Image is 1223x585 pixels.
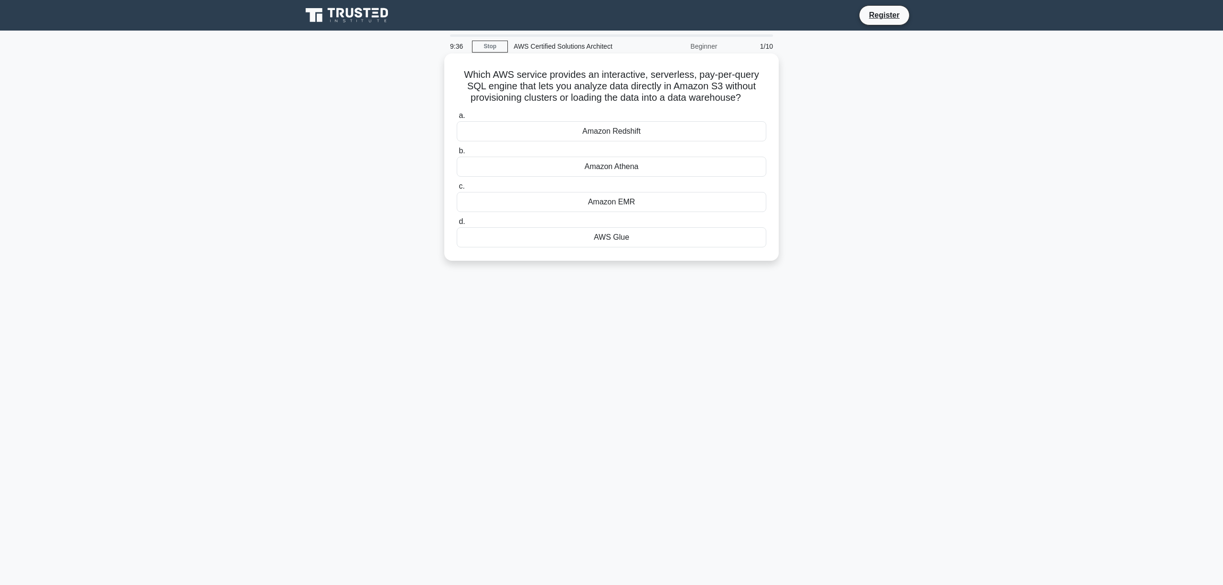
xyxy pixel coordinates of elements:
[459,147,465,155] span: b.
[456,69,767,104] h5: Which AWS service provides an interactive, serverless, pay-per-query SQL engine that lets you ana...
[457,157,766,177] div: Amazon Athena
[459,217,465,225] span: d.
[459,182,464,190] span: c.
[444,37,472,56] div: 9:36
[457,227,766,247] div: AWS Glue
[457,121,766,141] div: Amazon Redshift
[459,111,465,119] span: a.
[472,41,508,53] a: Stop
[639,37,723,56] div: Beginner
[723,37,779,56] div: 1/10
[457,192,766,212] div: Amazon EMR
[863,9,905,21] a: Register
[508,37,639,56] div: AWS Certified Solutions Architect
